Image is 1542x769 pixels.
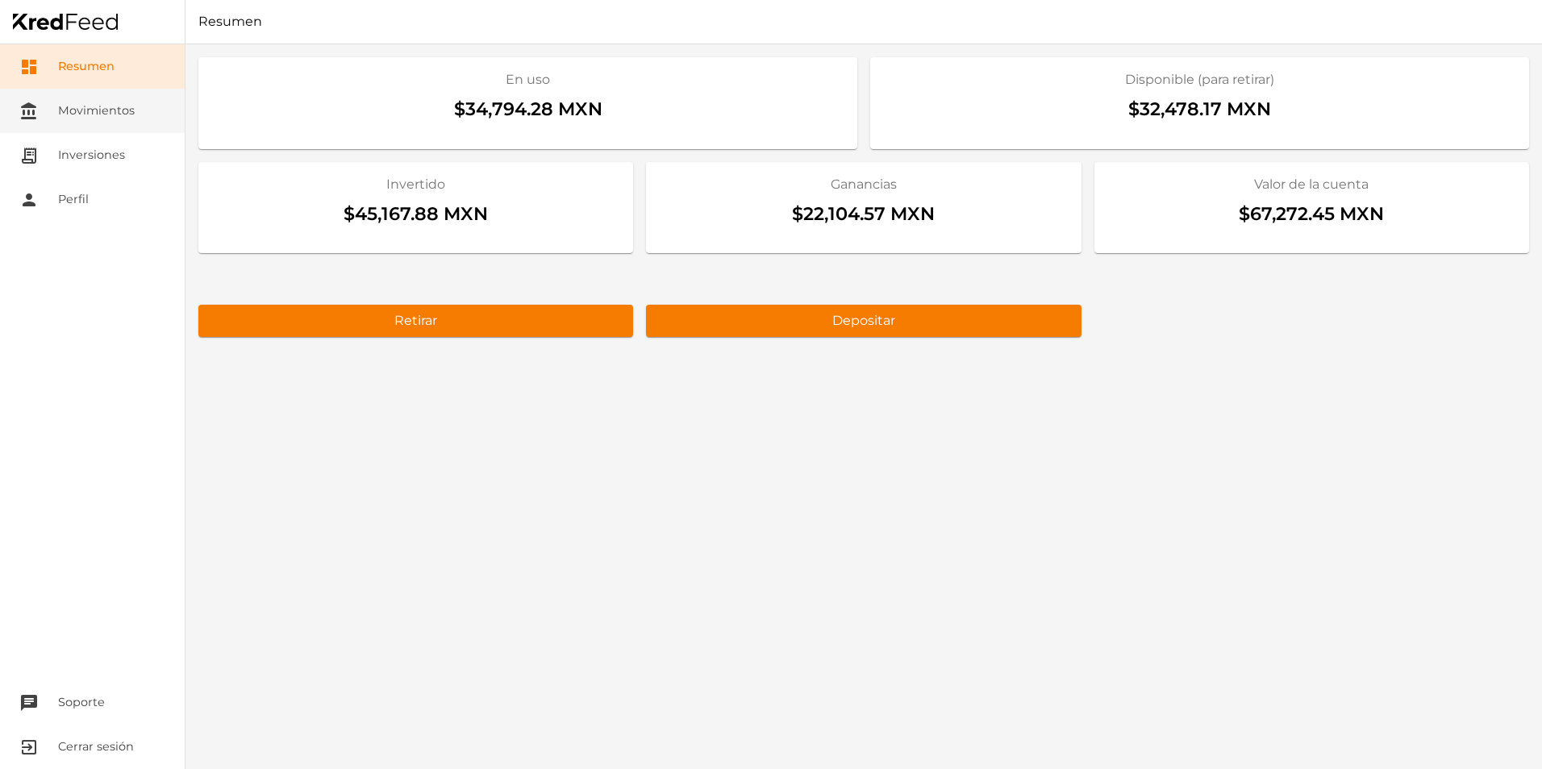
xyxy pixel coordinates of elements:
div: $67,272.45 MXN [1107,194,1516,241]
i: chat [19,693,39,713]
img: Home [13,14,118,30]
div: $32,478.17 MXN [883,89,1516,136]
i: exit_to_app [19,738,39,757]
i: person [19,190,39,210]
h2: Disponible (para retirar) [883,70,1516,89]
h2: Invertido [211,175,620,194]
h2: Ganancias [659,175,1068,194]
i: receipt_long [19,146,39,165]
div: $34,794.28 MXN [211,89,844,136]
div: $45,167.88 MXN [211,194,620,241]
button: Retirar [198,305,633,337]
h2: En uso [211,70,844,89]
button: Depositar [646,305,1081,337]
i: dashboard [19,57,39,77]
h1: Resumen [185,12,1542,31]
div: $22,104.57 MXN [659,194,1068,241]
h2: Valor de la cuenta [1107,175,1516,194]
i: account_balance [19,102,39,121]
